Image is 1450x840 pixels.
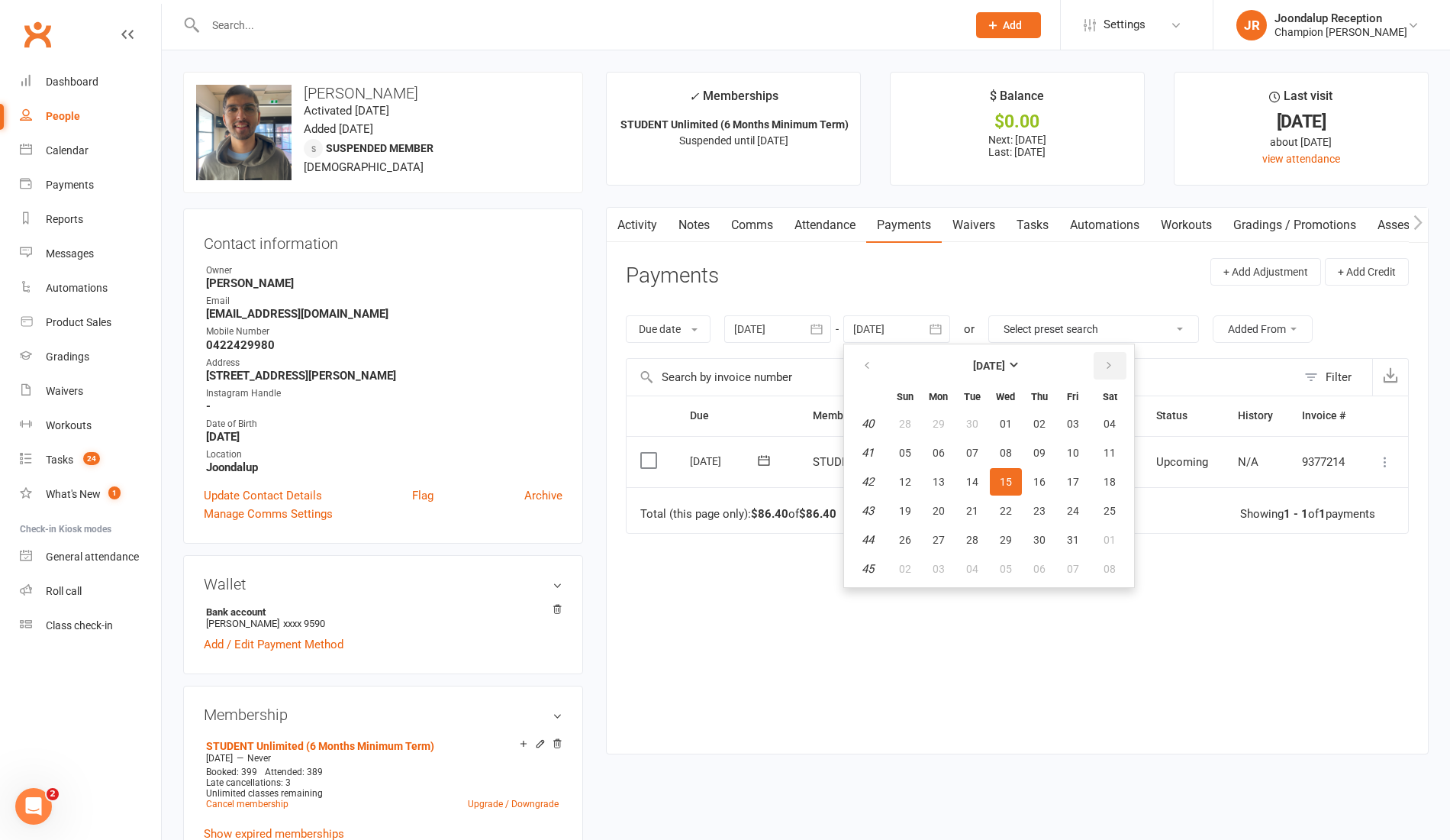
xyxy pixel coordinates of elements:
small: Wednesday [996,391,1015,402]
h3: Wallet [204,576,562,593]
div: Email [206,294,562,309]
span: 30 [966,418,978,430]
span: 27 [933,534,945,546]
button: 28 [956,526,988,554]
a: Update Contact Details [204,486,322,505]
button: 24 [1057,497,1089,525]
button: 07 [1057,555,1089,583]
span: Settings [1104,8,1145,42]
div: People [46,110,80,122]
span: Suspended until [DATE] [679,134,788,147]
a: Class kiosk mode [20,609,161,643]
div: Mobile Number [206,325,562,339]
span: Booked: 399 [206,767,257,777]
a: Gradings / Promotions [1223,208,1367,243]
strong: $86.40 [799,507,836,521]
small: Sunday [897,391,913,402]
span: [DEMOGRAPHIC_DATA] [304,160,424,174]
span: 26 [899,534,911,546]
em: 45 [862,562,874,576]
span: 01 [1000,418,1012,430]
a: Automations [1059,208,1150,243]
div: Instagram Handle [206,386,562,401]
strong: [DATE] [973,360,1005,372]
div: Messages [46,247,94,260]
div: Payments [46,179,94,191]
a: Automations [20,271,161,305]
button: 10 [1057,439,1089,467]
input: Search by invoice number [627,359,1297,396]
div: about [DATE] [1188,134,1414,150]
li: [PERSON_NAME] [204,604,562,632]
span: 04 [1104,418,1116,430]
span: 21 [966,505,978,517]
button: 30 [1023,526,1055,554]
button: 23 [1023,497,1055,525]
small: Tuesday [964,391,981,402]
a: Calendar [20,134,161,168]
span: 31 [1067,534,1079,546]
input: Search... [201,15,956,36]
button: 17 [1057,468,1089,496]
button: Add [976,12,1041,38]
a: Product Sales [20,305,161,340]
a: Roll call [20,574,161,609]
td: 9377214 [1288,436,1361,488]
div: Last visit [1269,86,1332,114]
button: 07 [956,439,988,467]
a: Reports [20,202,161,237]
a: Messages [20,237,161,271]
div: [DATE] [690,449,760,473]
button: 02 [889,555,921,583]
th: History [1224,396,1288,435]
small: Monday [929,391,948,402]
button: 26 [889,526,921,554]
div: Calendar [46,144,89,157]
span: 05 [1000,563,1012,575]
span: 03 [933,563,945,575]
span: STUDENT Unlimited (6 Months Minimum Term) [813,455,1055,469]
a: Manage Comms Settings [204,505,333,523]
span: N/A [1238,455,1258,469]
span: 02 [1033,418,1046,430]
a: Tasks 24 [20,443,161,477]
button: 21 [956,497,988,525]
strong: [STREET_ADDRESS][PERSON_NAME] [206,369,562,383]
a: Comms [720,208,784,243]
span: 08 [1000,447,1012,459]
div: Late cancellations: 3 [206,777,559,788]
span: 03 [1067,418,1079,430]
span: Add [1003,19,1022,31]
button: 20 [923,497,955,525]
button: 12 [889,468,921,496]
a: Workouts [1150,208,1223,243]
a: General attendance kiosk mode [20,540,161,574]
div: JR [1236,10,1267,40]
span: [DATE] [206,753,233,764]
button: 28 [889,410,921,438]
span: 11 [1104,447,1116,459]
div: Address [206,356,562,370]
span: 17 [1067,476,1079,488]
img: image1663380149.png [196,85,292,180]
span: 29 [933,418,945,430]
span: 06 [933,447,945,459]
button: 01 [990,410,1022,438]
span: 07 [966,447,978,459]
button: 14 [956,468,988,496]
span: 10 [1067,447,1079,459]
button: 13 [923,468,955,496]
small: Thursday [1031,391,1048,402]
button: 03 [923,555,955,583]
div: Date of Birth [206,417,562,431]
span: 02 [899,563,911,575]
span: 19 [899,505,911,517]
div: Total (this page only): of [640,508,836,521]
h3: [PERSON_NAME] [196,85,570,102]
div: Tasks [46,454,73,466]
button: 25 [1091,497,1129,525]
th: Membership [799,396,1075,435]
iframe: Intercom live chat [15,788,52,825]
strong: 0422429980 [206,338,562,352]
button: 30 [956,410,988,438]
